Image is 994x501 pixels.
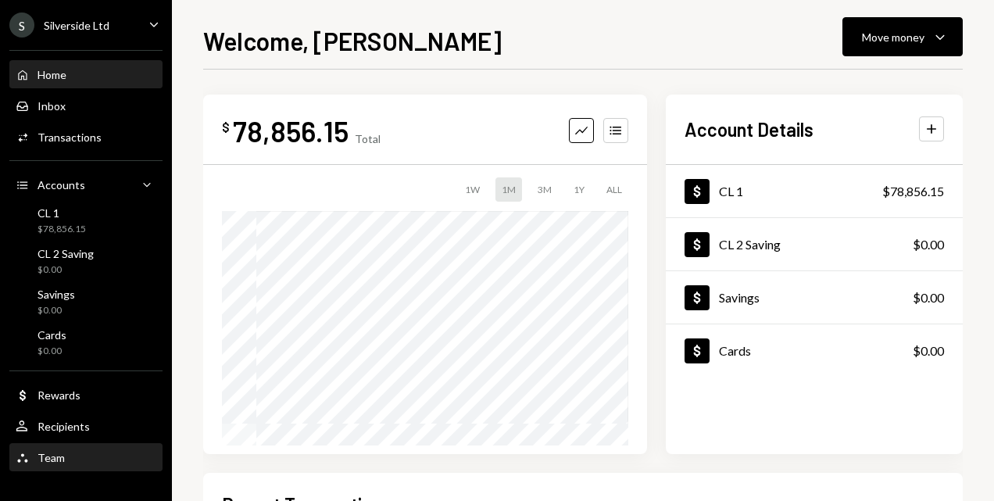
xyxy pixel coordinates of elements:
[38,328,66,342] div: Cards
[38,131,102,144] div: Transactions
[495,177,522,202] div: 1M
[38,345,66,358] div: $0.00
[38,451,65,464] div: Team
[9,412,163,440] a: Recipients
[862,29,924,45] div: Move money
[9,202,163,239] a: CL 1$78,856.15
[38,388,80,402] div: Rewards
[44,19,109,32] div: Silverside Ltd
[719,237,781,252] div: CL 2 Saving
[9,123,163,151] a: Transactions
[38,206,86,220] div: CL 1
[719,290,760,305] div: Savings
[459,177,486,202] div: 1W
[38,178,85,191] div: Accounts
[666,165,963,217] a: CL 1$78,856.15
[38,247,94,260] div: CL 2 Saving
[842,17,963,56] button: Move money
[666,218,963,270] a: CL 2 Saving$0.00
[203,25,502,56] h1: Welcome, [PERSON_NAME]
[38,68,66,81] div: Home
[9,283,163,320] a: Savings$0.00
[666,324,963,377] a: Cards$0.00
[9,60,163,88] a: Home
[9,324,163,361] a: Cards$0.00
[38,304,75,317] div: $0.00
[38,420,90,433] div: Recipients
[38,99,66,113] div: Inbox
[38,263,94,277] div: $0.00
[9,91,163,120] a: Inbox
[913,288,944,307] div: $0.00
[9,170,163,199] a: Accounts
[531,177,558,202] div: 3M
[355,132,381,145] div: Total
[9,381,163,409] a: Rewards
[719,343,751,358] div: Cards
[685,116,813,142] h2: Account Details
[233,113,349,149] div: 78,856.15
[38,288,75,301] div: Savings
[882,182,944,201] div: $78,856.15
[9,242,163,280] a: CL 2 Saving$0.00
[567,177,591,202] div: 1Y
[913,342,944,360] div: $0.00
[600,177,628,202] div: ALL
[222,120,230,135] div: $
[9,443,163,471] a: Team
[666,271,963,324] a: Savings$0.00
[38,223,86,236] div: $78,856.15
[719,184,743,199] div: CL 1
[9,13,34,38] div: S
[913,235,944,254] div: $0.00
